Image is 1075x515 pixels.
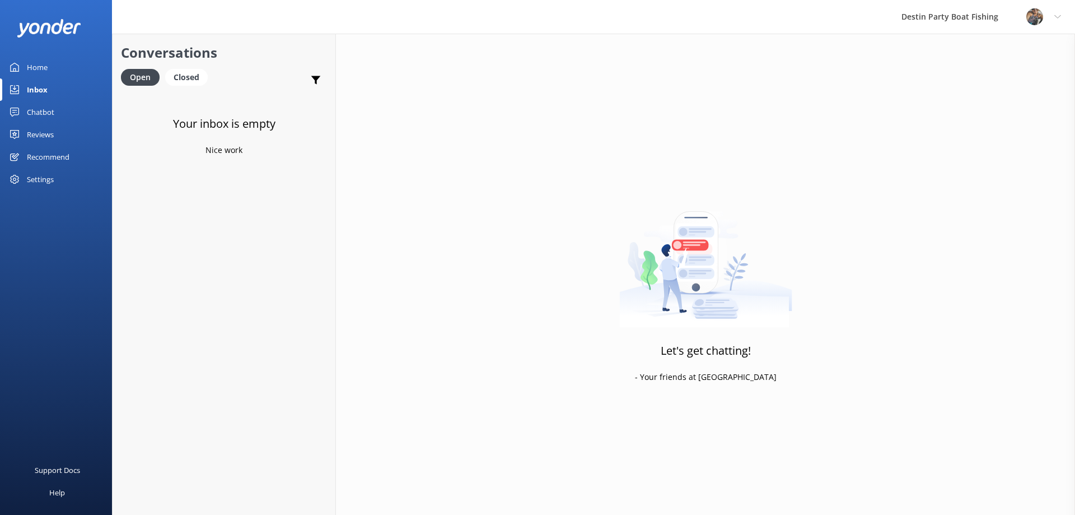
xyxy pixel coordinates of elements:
div: Settings [27,168,54,191]
div: Chatbot [27,101,54,123]
img: yonder-white-logo.png [17,19,81,38]
div: Closed [165,69,208,86]
p: Nice work [205,144,242,156]
div: Reviews [27,123,54,146]
img: 250-1666038197.jpg [1026,8,1043,25]
div: Recommend [27,146,69,168]
div: Home [27,56,48,78]
h3: Let's get chatting! [661,342,751,360]
a: Open [121,71,165,83]
div: Help [49,481,65,504]
div: Open [121,69,160,86]
div: Inbox [27,78,48,101]
p: - Your friends at [GEOGRAPHIC_DATA] [635,371,777,383]
div: Support Docs [35,459,80,481]
img: artwork of a man stealing a conversation from at giant smartphone [619,188,792,328]
h2: Conversations [121,42,327,63]
a: Closed [165,71,213,83]
h3: Your inbox is empty [173,115,275,133]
